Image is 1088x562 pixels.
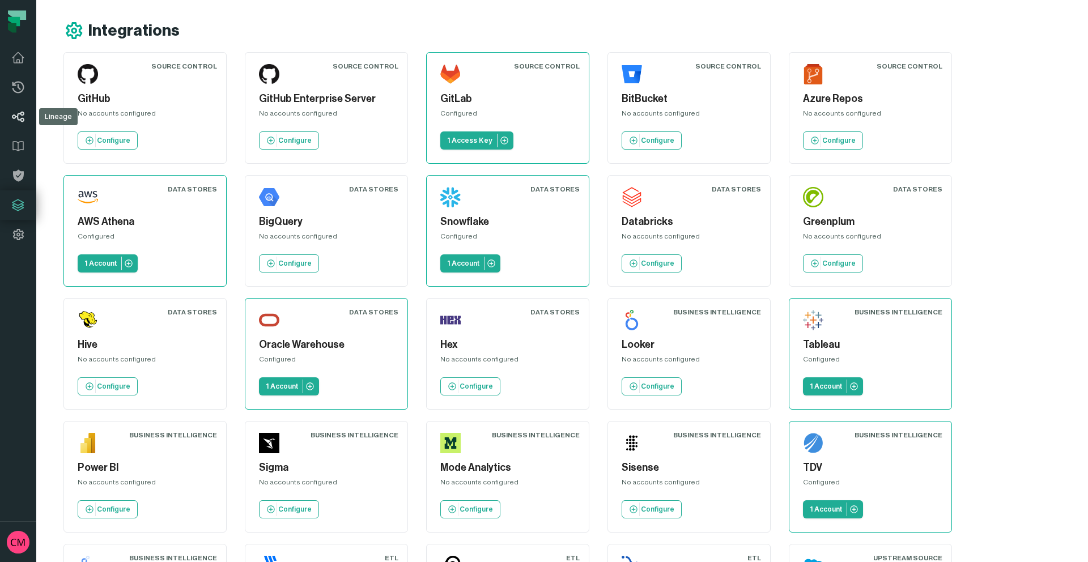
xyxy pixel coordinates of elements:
a: Configure [78,500,138,518]
img: Sisense [622,433,642,453]
img: BigQuery [259,187,279,207]
div: No accounts configured [259,232,394,245]
a: Configure [622,254,682,273]
a: 1 Account [259,377,319,395]
div: Business Intelligence [855,308,942,317]
h5: Hive [78,337,212,352]
img: BitBucket [622,64,642,84]
img: Sigma [259,433,279,453]
div: Business Intelligence [673,308,761,317]
div: Source Control [877,62,942,71]
img: Azure Repos [803,64,823,84]
div: Source Control [695,62,761,71]
div: Data Stores [349,308,398,317]
h5: Sisense [622,460,756,475]
img: GitLab [440,64,461,84]
div: Data Stores [349,185,398,194]
div: Configured [440,109,575,122]
a: 1 Account [803,377,863,395]
div: No accounts configured [622,355,756,368]
p: Configure [278,505,312,514]
a: Configure [803,131,863,150]
div: No accounts configured [440,355,575,368]
div: No accounts configured [622,232,756,245]
div: No accounts configured [622,478,756,491]
img: Mode Analytics [440,433,461,453]
h5: Greenplum [803,214,938,229]
h5: GitHub Enterprise Server [259,91,394,107]
h5: Snowflake [440,214,575,229]
div: Configured [803,355,938,368]
div: Business Intelligence [129,431,217,440]
div: No accounts configured [78,478,212,491]
div: Business Intelligence [855,431,942,440]
div: Configured [440,232,575,245]
img: Tableau [803,310,823,330]
p: Configure [641,505,674,514]
div: Data Stores [168,185,217,194]
h5: Mode Analytics [440,460,575,475]
div: No accounts configured [440,478,575,491]
p: 1 Account [447,259,479,268]
img: avatar of Collin Marsden [7,531,29,554]
div: Source Control [333,62,398,71]
h5: BitBucket [622,91,756,107]
p: 1 Account [810,382,842,391]
div: Configured [803,478,938,491]
div: Data Stores [712,185,761,194]
div: No accounts configured [78,355,212,368]
p: Configure [641,259,674,268]
div: Source Control [514,62,580,71]
div: Data Stores [530,185,580,194]
a: Configure [78,377,138,395]
div: Business Intelligence [311,431,398,440]
a: Configure [622,377,682,395]
img: Hex [440,310,461,330]
h5: Hex [440,337,575,352]
a: 1 Account [78,254,138,273]
h5: BigQuery [259,214,394,229]
div: Source Control [151,62,217,71]
h5: Tableau [803,337,938,352]
p: Configure [278,259,312,268]
h5: Looker [622,337,756,352]
div: Data Stores [893,185,942,194]
p: Configure [97,505,130,514]
a: Configure [440,377,500,395]
p: Configure [278,136,312,145]
h5: Databricks [622,214,756,229]
h5: GitLab [440,91,575,107]
h5: Power BI [78,460,212,475]
div: No accounts configured [78,109,212,122]
div: Business Intelligence [492,431,580,440]
p: 1 Account [84,259,117,268]
div: Configured [259,355,394,368]
img: GitHub Enterprise Server [259,64,279,84]
img: Power BI [78,433,98,453]
h5: Oracle Warehouse [259,337,394,352]
p: Configure [822,136,856,145]
h5: Sigma [259,460,394,475]
p: 1 Account [266,382,298,391]
div: Data Stores [168,308,217,317]
a: Configure [622,131,682,150]
a: 1 Account [440,254,500,273]
p: Configure [460,382,493,391]
div: Lineage [39,108,78,125]
a: 1 Account [803,500,863,518]
a: Configure [78,131,138,150]
a: Configure [259,254,319,273]
div: No accounts configured [622,109,756,122]
p: Configure [822,259,856,268]
p: Configure [460,505,493,514]
img: Snowflake [440,187,461,207]
p: Configure [641,382,674,391]
img: Looker [622,310,642,330]
div: Data Stores [530,308,580,317]
h5: AWS Athena [78,214,212,229]
div: No accounts configured [259,109,394,122]
div: Business Intelligence [673,431,761,440]
h1: Integrations [88,21,180,41]
p: Configure [641,136,674,145]
a: Configure [440,500,500,518]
